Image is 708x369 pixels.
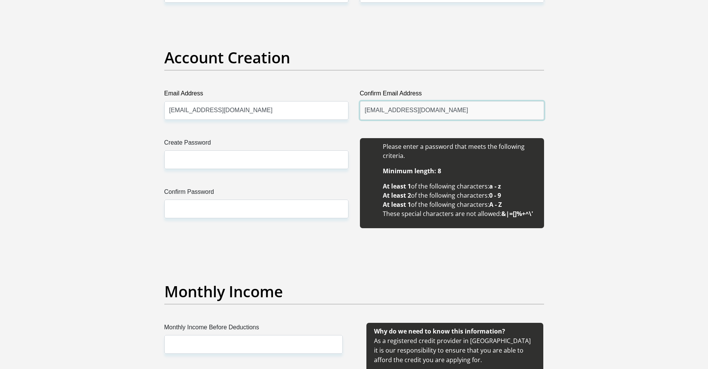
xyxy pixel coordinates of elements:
[383,142,536,160] li: Please enter a password that meets the following criteria.
[164,48,544,67] h2: Account Creation
[501,209,533,218] b: &|=[]%+^\'
[164,323,343,335] label: Monthly Income Before Deductions
[383,200,411,209] b: At least 1
[383,182,536,191] li: of the following characters:
[360,89,544,101] label: Confirm Email Address
[164,200,348,218] input: Confirm Password
[164,282,544,301] h2: Monthly Income
[383,167,441,175] b: Minimum length: 8
[383,191,536,200] li: of the following characters:
[360,101,544,120] input: Confirm Email Address
[489,191,501,200] b: 0 - 9
[489,182,501,190] b: a - z
[383,209,536,218] li: These special characters are not allowed:
[383,200,536,209] li: of the following characters:
[164,138,348,150] label: Create Password
[383,191,411,200] b: At least 2
[489,200,502,209] b: A - Z
[164,335,343,354] input: Monthly Income Before Deductions
[383,182,411,190] b: At least 1
[164,101,348,120] input: Email Address
[374,327,505,335] b: Why do we need to know this information?
[164,187,348,200] label: Confirm Password
[164,89,348,101] label: Email Address
[164,150,348,169] input: Create Password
